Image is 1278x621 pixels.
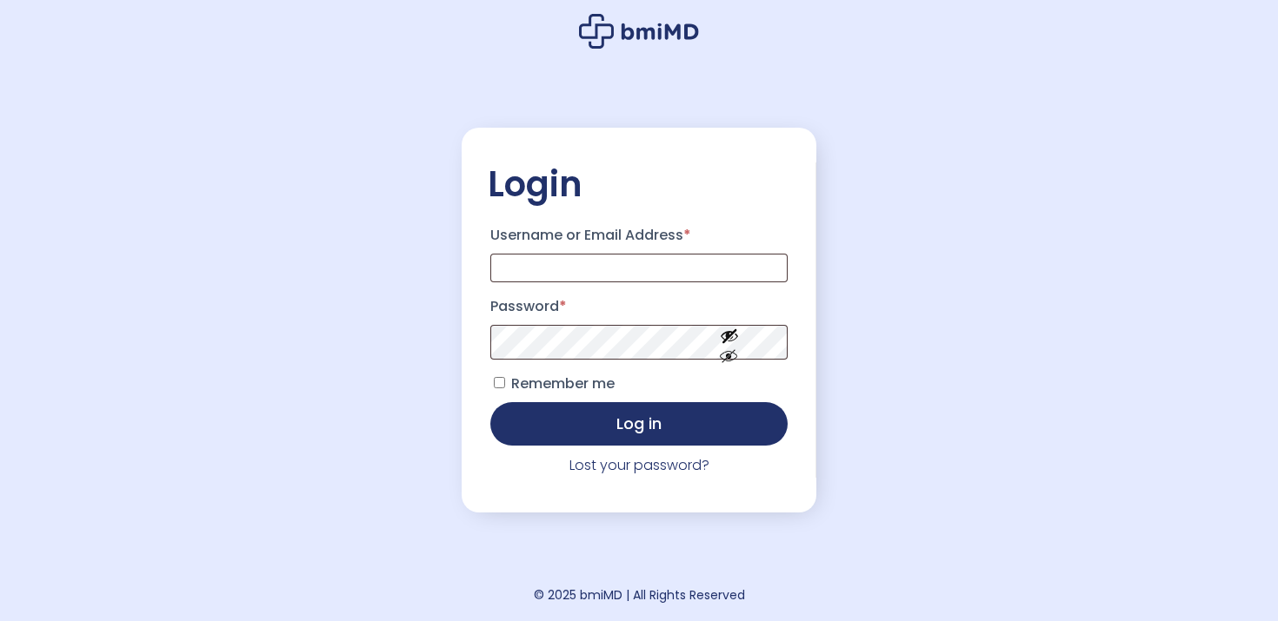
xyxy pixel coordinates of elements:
input: Remember me [494,377,505,388]
label: Password [490,293,789,320]
h2: Login [488,162,791,206]
div: © 2025 bmiMD | All Rights Reserved [534,583,745,607]
label: Username or Email Address [490,221,789,249]
button: Log in [490,402,789,446]
button: Show password [681,312,778,372]
a: Lost your password? [569,455,709,475]
span: Remember me [511,373,615,393]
